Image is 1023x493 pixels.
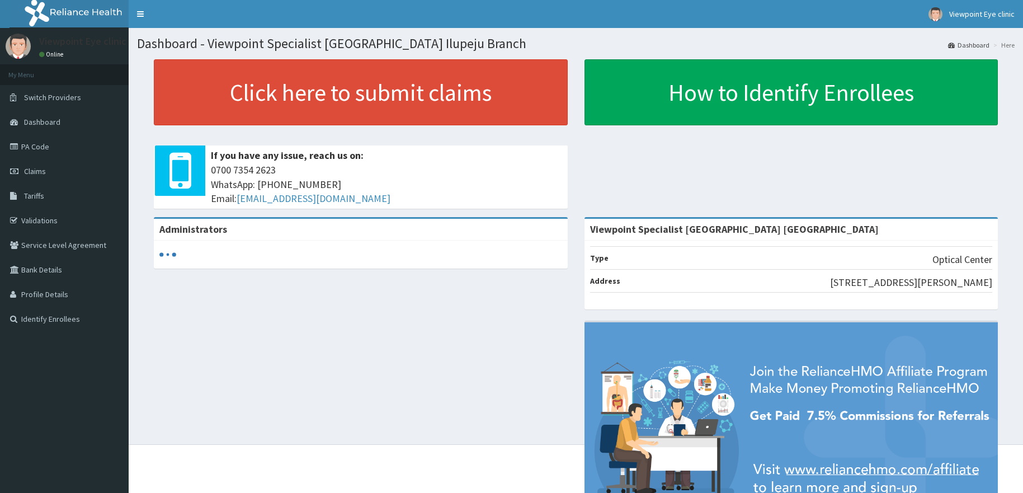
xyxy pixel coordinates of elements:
li: Here [991,40,1015,50]
p: Viewpoint Eye clinic [39,36,126,46]
a: Click here to submit claims [154,59,568,125]
svg: audio-loading [159,246,176,263]
p: Optical Center [932,252,992,267]
a: [EMAIL_ADDRESS][DOMAIN_NAME] [237,192,390,205]
p: [STREET_ADDRESS][PERSON_NAME] [830,275,992,290]
b: Administrators [159,223,227,236]
b: Type [590,253,609,263]
span: Tariffs [24,191,44,201]
b: Address [590,276,620,286]
img: User Image [6,34,31,59]
a: How to Identify Enrollees [584,59,998,125]
strong: Viewpoint Specialist [GEOGRAPHIC_DATA] [GEOGRAPHIC_DATA] [590,223,879,236]
a: Dashboard [948,40,989,50]
h1: Dashboard - Viewpoint Specialist [GEOGRAPHIC_DATA] Ilupeju Branch [137,36,1015,51]
a: Online [39,50,66,58]
span: Switch Providers [24,92,81,102]
span: 0700 7354 2623 WhatsApp: [PHONE_NUMBER] Email: [211,163,562,206]
span: Claims [24,166,46,176]
img: User Image [928,7,942,21]
span: Dashboard [24,117,60,127]
b: If you have any issue, reach us on: [211,149,364,162]
span: Viewpoint Eye clinic [949,9,1015,19]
